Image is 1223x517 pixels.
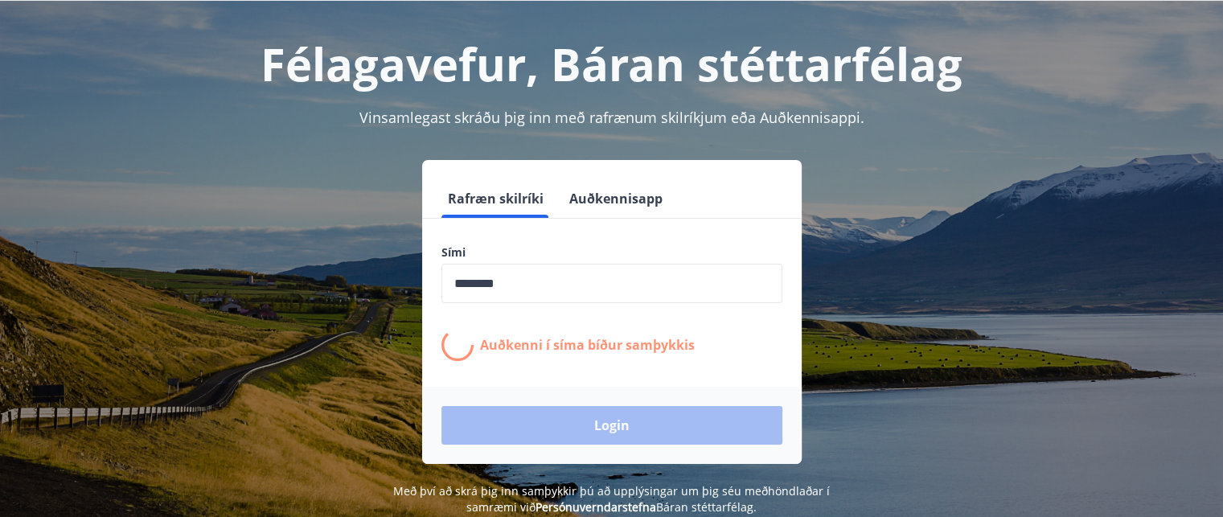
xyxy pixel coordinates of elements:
[441,179,550,218] button: Rafræn skilríki
[359,108,864,127] span: Vinsamlegast skráðu þig inn með rafrænum skilríkjum eða Auðkennisappi.
[563,179,669,218] button: Auðkennisapp
[441,244,782,261] label: Sími
[480,336,695,354] p: Auðkenni í síma bíður samþykkis
[52,33,1172,94] h1: Félagavefur, Báran stéttarfélag
[536,499,656,515] a: Persónuverndarstefna
[393,483,830,515] span: Með því að skrá þig inn samþykkir þú að upplýsingar um þig séu meðhöndlaðar í samræmi við Báran s...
